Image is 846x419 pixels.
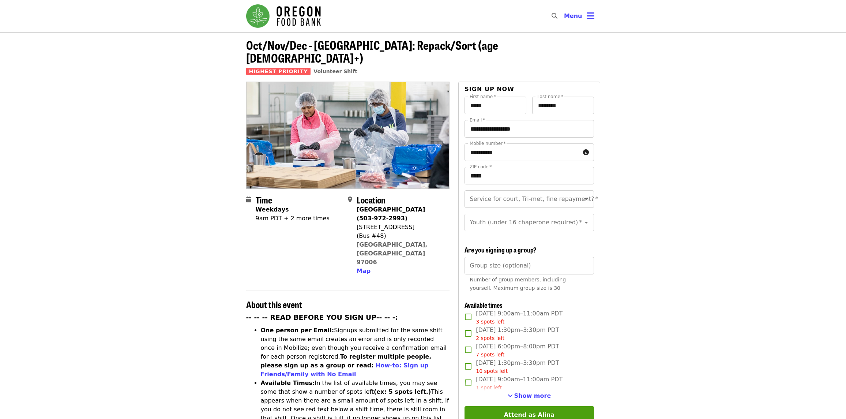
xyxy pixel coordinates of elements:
[587,11,594,21] i: bars icon
[357,193,386,206] span: Location
[246,36,498,66] span: Oct/Nov/Dec - [GEOGRAPHIC_DATA]: Repack/Sort (age [DEMOGRAPHIC_DATA]+)
[476,385,502,390] span: 1 spot left
[514,392,551,399] span: Show more
[465,245,537,254] span: Are you signing up a group?
[476,359,559,375] span: [DATE] 1:30pm–3:30pm PDT
[261,379,315,386] strong: Available Times:
[476,342,559,359] span: [DATE] 6:00pm–8:00pm PDT
[470,277,566,291] span: Number of group members, including yourself. Maximum group size is 30
[465,120,594,138] input: Email
[476,368,508,374] span: 10 spots left
[256,214,330,223] div: 9am PDT + 2 more times
[261,353,432,369] strong: To register multiple people, please sign up as a group or read:
[470,94,496,99] label: First name
[470,118,485,122] label: Email
[465,143,580,161] input: Mobile number
[465,300,503,310] span: Available times
[476,326,559,342] span: [DATE] 1:30pm–3:30pm PDT
[256,193,272,206] span: Time
[465,257,594,274] input: [object Object]
[465,97,526,114] input: First name
[246,68,311,75] span: Highest Priority
[470,165,492,169] label: ZIP code
[562,7,568,25] input: Search
[256,206,289,213] strong: Weekdays
[261,326,450,379] li: Signups submitted for the same shift using the same email creates an error and is only recorded o...
[357,268,371,274] span: Map
[465,86,514,93] span: Sign up now
[476,375,563,392] span: [DATE] 9:00am–11:00am PDT
[558,7,600,25] button: Toggle account menu
[532,97,594,114] input: Last name
[246,196,251,203] i: calendar icon
[581,194,591,204] button: Open
[564,12,582,19] span: Menu
[465,167,594,184] input: ZIP code
[470,141,505,146] label: Mobile number
[581,217,591,228] button: Open
[261,327,334,334] strong: One person per Email:
[246,298,302,311] span: About this event
[476,319,504,325] span: 3 spots left
[357,206,425,222] strong: [GEOGRAPHIC_DATA] (503-972-2993)
[508,392,551,400] button: See more timeslots
[583,149,589,156] i: circle-info icon
[374,388,431,395] strong: (ex: 5 spots left.)
[261,362,429,378] a: How-to: Sign up Friends/Family with No Email
[357,241,428,266] a: [GEOGRAPHIC_DATA], [GEOGRAPHIC_DATA] 97006
[476,309,563,326] span: [DATE] 9:00am–11:00am PDT
[476,335,504,341] span: 2 spots left
[313,68,357,74] a: Volunteer Shift
[537,94,563,99] label: Last name
[348,196,352,203] i: map-marker-alt icon
[246,4,321,28] img: Oregon Food Bank - Home
[357,267,371,276] button: Map
[246,314,398,321] strong: -- -- -- READ BEFORE YOU SIGN UP-- -- -:
[552,12,557,19] i: search icon
[476,352,504,358] span: 7 spots left
[357,232,444,240] div: (Bus #48)
[357,223,444,232] div: [STREET_ADDRESS]
[247,82,450,188] img: Oct/Nov/Dec - Beaverton: Repack/Sort (age 10+) organized by Oregon Food Bank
